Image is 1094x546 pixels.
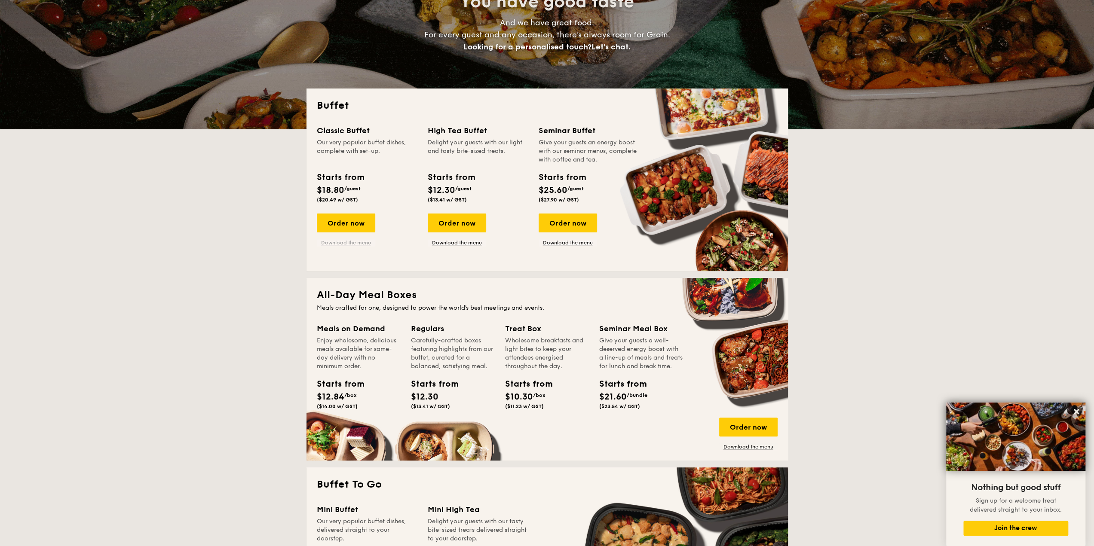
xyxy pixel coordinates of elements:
div: Wholesome breakfasts and light bites to keep your attendees energised throughout the day. [505,336,589,371]
span: $12.30 [428,185,455,195]
div: Meals on Demand [317,323,401,335]
span: /guest [455,186,472,192]
span: ($11.23 w/ GST) [505,403,544,409]
a: Download the menu [539,239,597,246]
span: ($14.00 w/ GST) [317,403,358,409]
div: Our very popular buffet dishes, complete with set-up. [317,138,417,164]
span: Let's chat. [591,42,631,52]
img: DSC07876-Edit02-Large.jpeg [946,403,1085,471]
span: And we have great food. For every guest and any occasion, there’s always room for Grain. [424,18,670,52]
span: $12.84 [317,392,344,402]
div: Give your guests a well-deserved energy boost with a line-up of meals and treats for lunch and br... [599,336,683,371]
div: Order now [719,418,778,436]
div: Treat Box [505,323,589,335]
button: Join the crew [963,521,1068,536]
div: High Tea Buffet [428,125,528,137]
div: Delight your guests with our light and tasty bite-sized treats. [428,138,528,164]
div: Starts from [317,171,364,184]
h2: Buffet [317,99,778,113]
a: Download the menu [428,239,486,246]
h2: Buffet To Go [317,478,778,491]
span: $18.80 [317,185,344,195]
span: $21.60 [599,392,627,402]
div: Seminar Buffet [539,125,639,137]
button: Close [1069,405,1083,418]
span: ($13.41 w/ GST) [428,197,467,203]
a: Download the menu [719,443,778,450]
span: Sign up for a welcome treat delivered straight to your inbox. [970,497,1062,513]
div: Our very popular buffet dishes, delivered straight to your doorstep. [317,517,417,543]
div: Meals crafted for one, designed to power the world's best meetings and events. [317,304,778,312]
div: Starts from [428,171,475,184]
div: Give your guests an energy boost with our seminar menus, complete with coffee and tea. [539,138,639,164]
span: ($23.54 w/ GST) [599,403,640,409]
span: $25.60 [539,185,567,195]
span: /bundle [627,392,647,398]
span: /box [344,392,357,398]
div: Seminar Meal Box [599,323,683,335]
div: Starts from [599,378,638,390]
a: Download the menu [317,239,375,246]
span: /guest [344,186,361,192]
div: Order now [428,214,486,232]
div: Classic Buffet [317,125,417,137]
div: Starts from [539,171,585,184]
div: Carefully-crafted boxes featuring highlights from our buffet, curated for a balanced, satisfying ... [411,336,495,371]
h2: All-Day Meal Boxes [317,288,778,302]
span: /guest [567,186,584,192]
div: Starts from [411,378,450,390]
div: Mini High Tea [428,503,528,515]
div: Delight your guests with our tasty bite-sized treats delivered straight to your doorstep. [428,517,528,543]
span: $12.30 [411,392,438,402]
span: ($20.49 w/ GST) [317,197,358,203]
span: Nothing but good stuff [971,482,1060,493]
div: Starts from [505,378,544,390]
div: Order now [539,214,597,232]
div: Regulars [411,323,495,335]
div: Starts from [317,378,355,390]
div: Enjoy wholesome, delicious meals available for same-day delivery with no minimum order. [317,336,401,371]
span: $10.30 [505,392,533,402]
span: ($13.41 w/ GST) [411,403,450,409]
div: Order now [317,214,375,232]
span: Looking for a personalised touch? [463,42,591,52]
span: /box [533,392,545,398]
div: Mini Buffet [317,503,417,515]
span: ($27.90 w/ GST) [539,197,579,203]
